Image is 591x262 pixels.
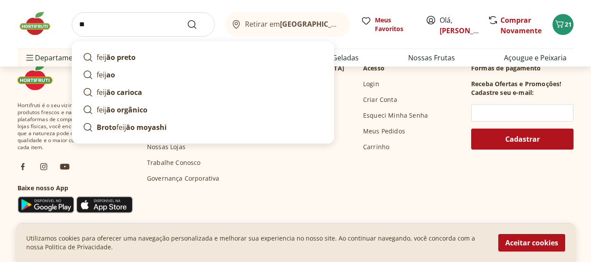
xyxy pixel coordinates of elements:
p: Utilizamos cookies para oferecer uma navegação personalizada e melhorar sua experiencia no nosso ... [26,234,488,252]
button: Carrinho [553,14,574,35]
strong: ão moyashi [126,122,167,132]
a: [PERSON_NAME] [440,26,497,35]
img: Hortifruti [17,64,61,90]
img: ytb [59,161,70,172]
strong: ão carioca [106,87,142,97]
p: feij [97,105,147,115]
p: Acesso [363,64,385,73]
p: feij [97,122,167,133]
strong: Broto [97,122,116,132]
a: feijao [79,66,327,84]
img: Hortifruti [17,10,61,37]
a: Nossas Lojas [147,143,185,151]
a: feijão orgânico [79,101,327,119]
span: Meus Favoritos [375,16,415,33]
input: search [72,12,215,37]
span: 21 [565,20,572,28]
img: App Store Icon [76,196,133,213]
a: Esqueci Minha Senha [363,111,428,120]
a: feijão carioca [79,84,327,101]
img: ig [38,161,49,172]
a: Criar Conta [363,95,397,104]
a: Trabalhe Conosco [147,158,201,167]
button: Retirar em[GEOGRAPHIC_DATA]/[GEOGRAPHIC_DATA] [225,12,350,37]
span: Cadastrar [505,136,540,143]
a: feijão preto [79,49,327,66]
a: Carrinho [363,143,389,151]
a: Nossas Frutas [408,52,455,63]
a: Login [363,80,379,88]
a: Meus Pedidos [363,127,405,136]
span: Hortifruti é o seu vizinho especialista em produtos frescos e naturais. Nas nossas plataformas de... [17,102,133,151]
a: Governança Corporativa [147,174,220,183]
strong: ao [106,70,115,80]
strong: ão orgânico [106,105,147,115]
p: feij [97,52,136,63]
h3: Cadastre seu e-mail: [471,88,534,97]
button: Menu [24,47,35,68]
img: Google Play Icon [17,196,74,213]
h3: Baixe nosso App [17,184,133,192]
p: Formas de pagamento [471,64,574,73]
a: Meus Favoritos [361,16,415,33]
strong: ão preto [106,52,136,62]
button: Cadastrar [471,129,574,150]
a: Açougue e Peixaria [504,52,567,63]
button: Submit Search [187,19,208,30]
span: Departamentos [24,47,87,68]
a: Brotofeijão moyashi [79,119,327,136]
a: Comprar Novamente [500,15,542,35]
p: feij [97,70,115,80]
span: Olá, [440,15,479,36]
img: fb [17,161,28,172]
span: Retirar em [245,20,342,28]
h3: Receba Ofertas e Promoções! [471,80,561,88]
p: feij [97,87,142,98]
button: Aceitar cookies [498,234,565,252]
b: [GEOGRAPHIC_DATA]/[GEOGRAPHIC_DATA] [280,19,427,29]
